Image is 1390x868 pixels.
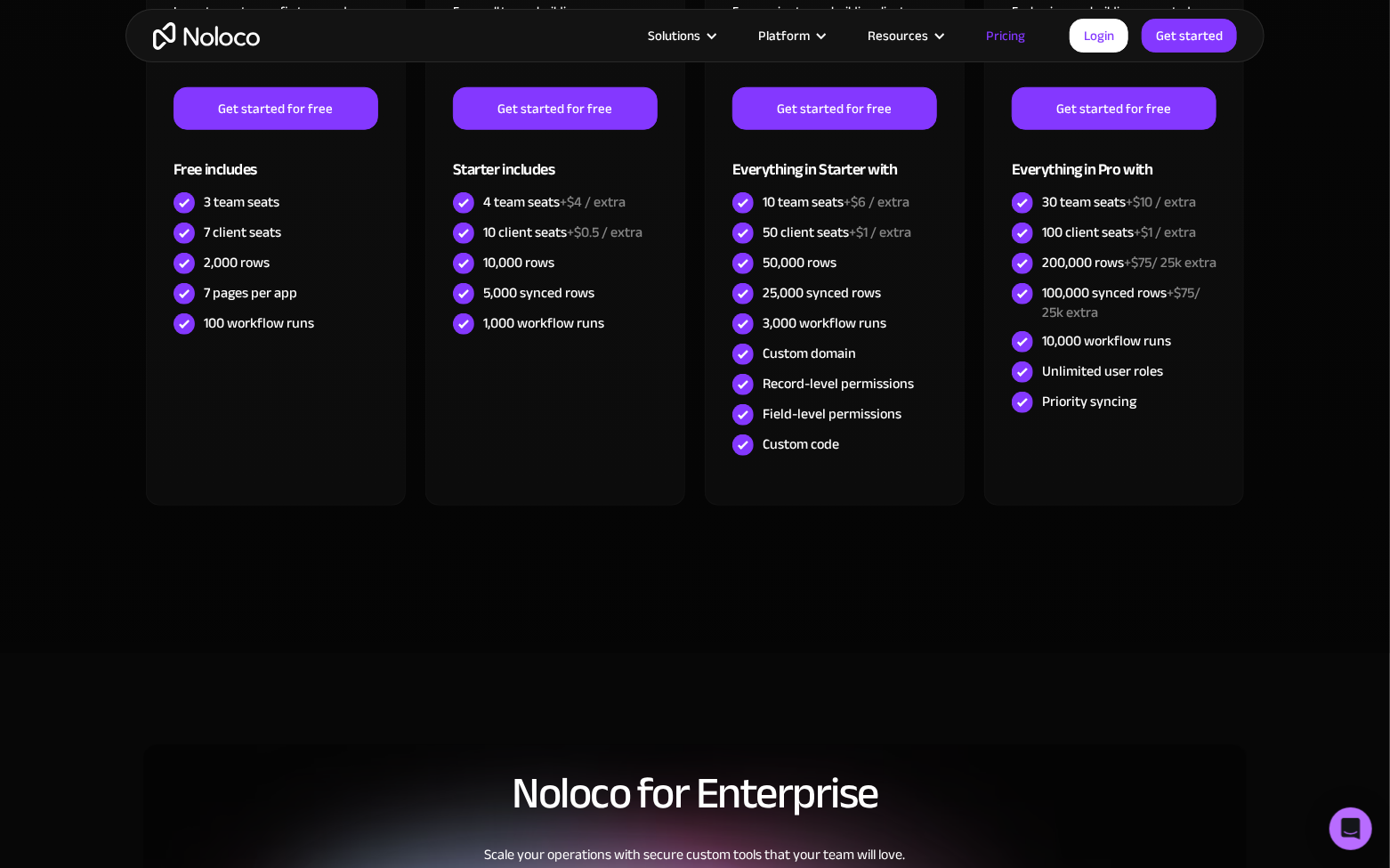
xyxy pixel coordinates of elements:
div: Field-level permissions [763,404,901,424]
a: Pricing [964,24,1047,47]
div: 10 team seats [763,192,909,212]
div: Platform [736,24,845,47]
div: Everything in Starter with [732,130,937,188]
div: 2,000 rows [204,253,270,272]
h2: Noloco for Enterprise [143,769,1247,817]
div: Everything in Pro with [1012,130,1216,188]
div: 10 client seats [483,223,642,242]
a: Get started for free [453,87,658,130]
div: 30 team seats [1042,192,1196,212]
div: 3,000 workflow runs [763,313,886,333]
div: Priority syncing [1042,392,1136,411]
span: +$1 / extra [1134,219,1196,246]
a: Get started for free [732,87,937,130]
span: +$10 / extra [1126,189,1196,215]
div: 25,000 synced rows [763,283,881,303]
span: +$0.5 / extra [567,219,642,246]
div: Resources [845,24,964,47]
div: Record-level permissions [763,374,914,393]
span: +$75/ 25k extra [1042,280,1200,326]
a: home [153,22,260,50]
div: 200,000 rows [1042,253,1216,272]
div: 7 pages per app [204,283,297,303]
div: Starter includes [453,130,658,188]
div: 4 team seats [483,192,626,212]
div: Solutions [648,24,700,47]
div: 100 client seats [1042,223,1196,242]
div: 50 client seats [763,223,911,242]
a: Get started for free [174,87,378,130]
a: Get started for free [1012,87,1216,130]
div: 10,000 rows [483,253,554,272]
div: Custom domain [763,344,856,363]
div: 7 client seats [204,223,281,242]
div: Solutions [626,24,736,47]
div: Unlimited user roles [1042,361,1163,381]
div: Free includes [174,130,378,188]
div: 100,000 synced rows [1042,283,1216,322]
div: 3 team seats [204,192,279,212]
span: +$75/ 25k extra [1124,249,1216,276]
div: 50,000 rows [763,253,836,272]
span: +$6 / extra [844,189,909,215]
span: +$4 / extra [560,189,626,215]
a: Login [1070,19,1128,53]
div: Open Intercom Messenger [1329,807,1372,850]
a: Get started [1142,19,1237,53]
div: 10,000 workflow runs [1042,331,1171,351]
div: Platform [758,24,810,47]
div: Custom code [763,434,839,454]
div: Resources [868,24,928,47]
span: +$1 / extra [849,219,911,246]
div: 100 workflow runs [204,313,314,333]
div: 5,000 synced rows [483,283,594,303]
div: 1,000 workflow runs [483,313,604,333]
